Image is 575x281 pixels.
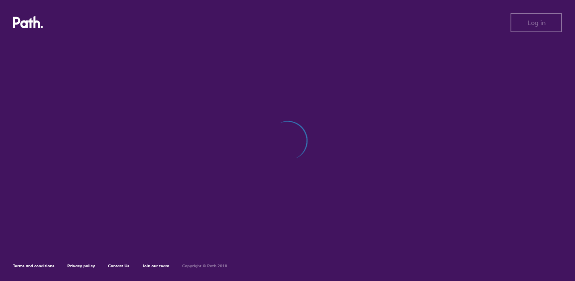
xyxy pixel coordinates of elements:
a: Privacy policy [67,263,95,269]
button: Log in [511,13,562,32]
a: Contact Us [108,263,129,269]
h6: Copyright © Path 2018 [182,264,227,269]
a: Terms and conditions [13,263,54,269]
a: Join our team [142,263,169,269]
span: Log in [527,19,546,26]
